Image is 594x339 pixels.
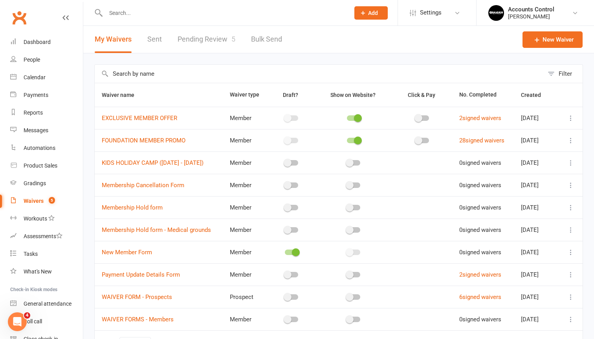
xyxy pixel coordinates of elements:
button: Show on Website? [323,90,384,100]
div: Tasks [24,251,38,257]
span: 0 signed waivers [459,182,501,189]
a: EXCLUSIVE MEMBER OFFER [102,115,177,122]
div: Automations [24,145,55,151]
div: Gradings [24,180,46,186]
td: Member [223,129,268,151]
div: Product Sales [24,162,57,169]
input: Search by name [95,65,544,83]
div: Reports [24,109,43,116]
th: Waiver type [223,83,268,107]
a: Gradings [10,175,83,192]
td: Member [223,241,268,263]
div: Payments [24,92,48,98]
a: Assessments [10,228,83,245]
a: New Waiver [522,31,583,48]
span: 0 signed waivers [459,316,501,323]
img: thumb_image1701918351.png [488,5,504,21]
td: Member [223,308,268,330]
a: Waivers 5 [10,192,83,210]
td: Member [223,107,268,129]
a: Reports [10,104,83,122]
a: Payments [10,86,83,104]
div: Waivers [24,198,44,204]
a: Product Sales [10,157,83,175]
span: Created [521,92,550,98]
a: Payment Update Details Form [102,271,180,278]
a: Dashboard [10,33,83,51]
td: Member [223,263,268,286]
div: Filter [559,69,572,78]
a: Workouts [10,210,83,228]
span: 0 signed waivers [459,226,501,233]
td: Member [223,174,268,196]
span: 5 [231,35,235,43]
a: KIDS HOLIDAY CAMP ([DATE] - [DATE]) [102,159,203,166]
td: [DATE] [514,129,558,151]
td: [DATE] [514,263,558,286]
span: Show on Website? [330,92,376,98]
a: Messages [10,122,83,139]
td: Member [223,196,268,219]
td: Member [223,219,268,241]
span: Draft? [283,92,298,98]
td: [DATE] [514,151,558,174]
a: General attendance kiosk mode [10,295,83,313]
td: Prospect [223,286,268,308]
td: [DATE] [514,219,558,241]
button: My Waivers [95,26,132,53]
div: Accounts Control [508,6,554,13]
a: WAIVER FORM - Prospects [102,293,172,301]
iframe: Intercom live chat [8,312,27,331]
div: Messages [24,127,48,133]
div: What's New [24,268,52,275]
td: [DATE] [514,286,558,308]
button: Waiver name [102,90,143,100]
div: [PERSON_NAME] [508,13,554,20]
td: [DATE] [514,174,558,196]
span: Settings [420,4,442,22]
span: 0 signed waivers [459,159,501,166]
a: FOUNDATION MEMBER PROMO [102,137,185,144]
button: Created [521,90,550,100]
td: Member [223,151,268,174]
div: Calendar [24,74,46,80]
a: WAIVER FORMS - Members [102,316,174,323]
span: Add [368,10,378,16]
a: 2signed waivers [459,271,501,278]
a: People [10,51,83,69]
div: People [24,56,40,63]
a: Pending Review5 [178,26,235,53]
a: 28signed waivers [459,137,504,144]
td: [DATE] [514,308,558,330]
th: No. Completed [452,83,514,107]
a: Clubworx [9,8,29,27]
div: Assessments [24,233,62,239]
span: Waiver name [102,92,143,98]
input: Search... [103,7,344,18]
div: Roll call [24,318,42,324]
button: Add [354,6,388,20]
button: Draft? [276,90,307,100]
span: 5 [49,197,55,204]
a: Calendar [10,69,83,86]
button: Click & Pay [401,90,444,100]
a: New Member Form [102,249,152,256]
button: Filter [544,65,583,83]
span: Click & Pay [408,92,435,98]
div: General attendance [24,301,71,307]
div: Workouts [24,215,47,222]
a: Membership Cancellation Form [102,182,184,189]
span: 0 signed waivers [459,249,501,256]
a: Sent [147,26,162,53]
a: Membership Hold form [102,204,163,211]
a: Automations [10,139,83,157]
td: [DATE] [514,196,558,219]
a: What's New [10,263,83,281]
td: [DATE] [514,107,558,129]
a: Bulk Send [251,26,282,53]
td: [DATE] [514,241,558,263]
span: 0 signed waivers [459,204,501,211]
a: 6signed waivers [459,293,501,301]
div: Dashboard [24,39,51,45]
a: 2signed waivers [459,115,501,122]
